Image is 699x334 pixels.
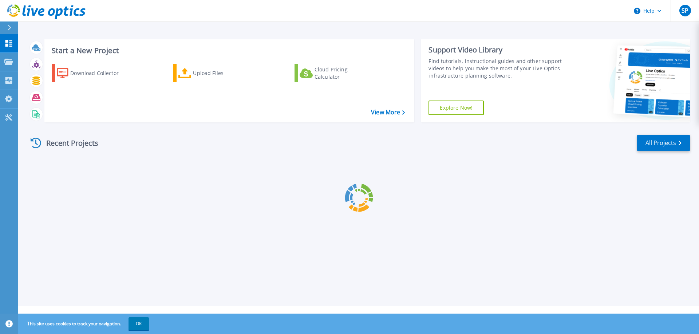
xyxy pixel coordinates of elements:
a: Download Collector [52,64,133,82]
a: All Projects [637,135,690,151]
h3: Start a New Project [52,47,405,55]
a: Upload Files [173,64,254,82]
a: Explore Now! [429,101,484,115]
div: Upload Files [193,66,251,80]
a: Cloud Pricing Calculator [295,64,376,82]
div: Recent Projects [28,134,108,152]
div: Cloud Pricing Calculator [315,66,373,80]
span: SP [682,8,688,13]
div: Support Video Library [429,45,565,55]
a: View More [371,109,405,116]
span: This site uses cookies to track your navigation. [20,317,149,330]
button: OK [129,317,149,330]
div: Download Collector [70,66,129,80]
div: Find tutorials, instructional guides and other support videos to help you make the most of your L... [429,58,565,79]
